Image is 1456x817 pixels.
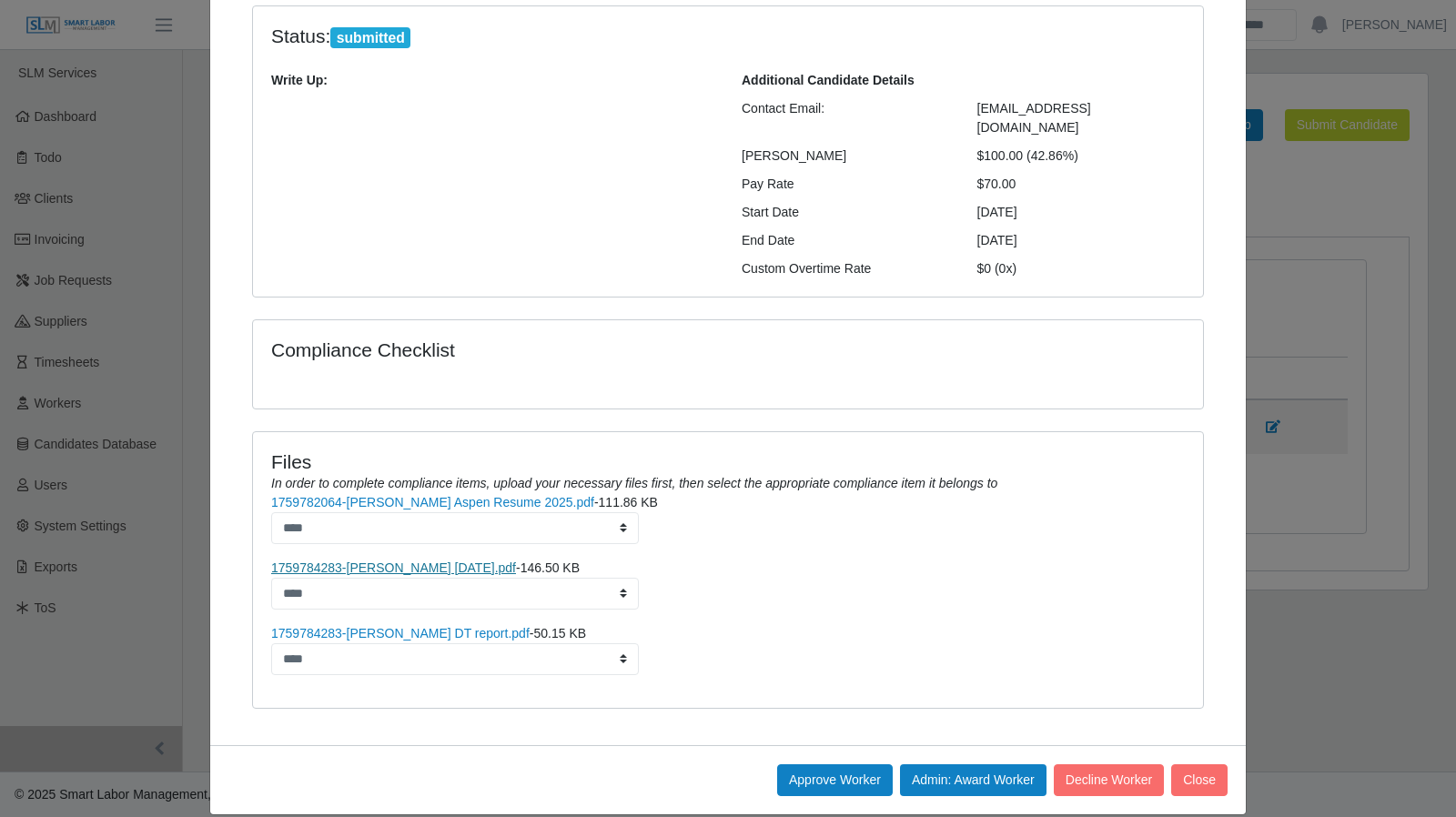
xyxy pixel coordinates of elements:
[742,73,915,87] b: Additional Candidate Details
[977,101,1091,135] span: [EMAIL_ADDRESS][DOMAIN_NAME]
[728,146,964,166] div: [PERSON_NAME]
[271,493,1185,544] li: -
[964,203,1199,222] div: [DATE]
[728,175,964,194] div: Pay Rate
[271,476,997,490] i: In order to complete compliance items, upload your necessary files first, then select the appropr...
[964,146,1199,166] div: $100.00 (42.86%)
[271,624,1185,675] li: -
[777,764,893,796] button: Approve Worker
[271,495,594,509] a: 1759782064-[PERSON_NAME] Aspen Resume 2025.pdf
[271,626,530,640] a: 1759784283-[PERSON_NAME] DT report.pdf
[1171,764,1228,796] button: Close
[728,203,964,222] div: Start Date
[599,495,658,509] span: 111.86 KB
[271,559,1185,610] li: -
[271,560,516,575] a: 1759784283-[PERSON_NAME] [DATE].pdf
[728,99,964,137] div: Contact Email:
[271,73,328,87] b: Write Up:
[900,764,1046,796] button: Admin: Award Worker
[728,259,964,278] div: Custom Overtime Rate
[964,175,1199,194] div: $70.00
[521,560,580,575] span: 146.50 KB
[977,261,1017,276] span: $0 (0x)
[728,231,964,250] div: End Date
[271,338,871,361] h4: Compliance Checklist
[533,626,586,640] span: 50.15 KB
[977,233,1017,247] span: [DATE]
[271,450,1185,473] h4: Files
[1054,764,1164,796] button: Decline Worker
